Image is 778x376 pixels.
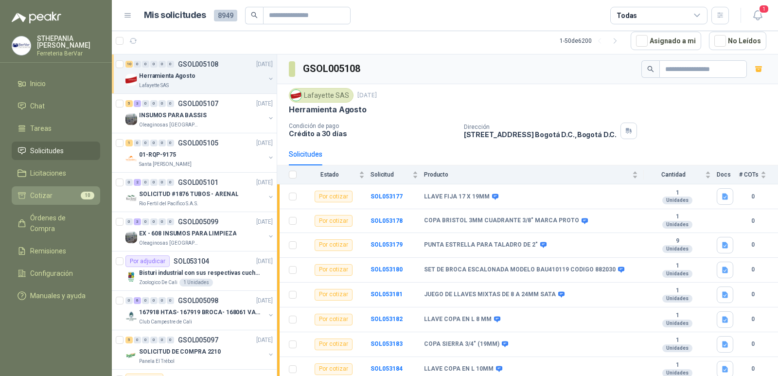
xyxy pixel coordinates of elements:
span: search [251,12,258,18]
span: Órdenes de Compra [30,213,91,234]
b: COPA BRISTOL 3MM CUADRANTE 3/8" MARCA PROTO [424,217,579,225]
div: Unidades [662,344,692,352]
a: 0 3 0 0 0 0 GSOL005099[DATE] Company LogoEX - 608 INSUMOS PARA LIMPIEZAOleaginosas [GEOGRAPHIC_DA... [125,216,275,247]
span: search [647,66,654,72]
p: [DATE] [256,296,273,305]
p: Oleaginosas [GEOGRAPHIC_DATA][PERSON_NAME] [139,239,200,247]
p: GSOL005107 [178,100,218,107]
div: 0 [150,297,158,304]
div: Unidades [662,270,692,278]
div: Por cotizar [315,363,353,375]
div: Unidades [662,197,692,204]
h3: GSOL005108 [303,61,362,76]
div: Por cotizar [315,314,353,325]
div: Todas [617,10,637,21]
div: 0 [142,337,149,343]
b: 1 [644,287,711,295]
div: Por cotizar [315,191,353,202]
div: 0 [159,100,166,107]
div: 0 [142,140,149,146]
b: SOL053178 [371,217,403,224]
p: INSUMOS PARA BASSIS [139,111,207,120]
b: 0 [739,192,766,201]
p: Rio Fertil del Pacífico S.A.S. [139,200,198,208]
span: Chat [30,101,45,111]
th: Producto [424,165,644,184]
b: SOL053182 [371,316,403,322]
p: GSOL005105 [178,140,218,146]
b: 1 [644,312,711,320]
a: 5 0 0 0 0 0 GSOL005097[DATE] Company LogoSOLICITUD DE COMPRA 2210Panela El Trébol [125,334,275,365]
th: Solicitud [371,165,424,184]
span: Manuales y ayuda [30,290,86,301]
p: [DATE] [256,60,273,69]
b: 0 [739,290,766,299]
img: Company Logo [125,153,137,164]
a: Órdenes de Compra [12,209,100,238]
span: Inicio [30,78,46,89]
b: 0 [739,240,766,250]
a: 0 2 0 0 0 0 GSOL005101[DATE] Company LogoSOLICITUD #1876 TUBOS - ARENALRio Fertil del Pacífico S.... [125,177,275,208]
b: 9 [644,237,711,245]
b: 0 [739,364,766,374]
span: Tareas [30,123,52,134]
div: Unidades [662,221,692,229]
a: Chat [12,97,100,115]
p: Herramienta Agosto [289,105,367,115]
span: Cantidad [644,171,703,178]
div: 0 [134,61,141,68]
th: Docs [717,165,739,184]
b: COPA SIERRA 3/4" (19MM) [424,340,499,348]
b: 0 [739,315,766,324]
div: 0 [150,61,158,68]
p: GSOL005108 [178,61,218,68]
p: 167918 HTAS- 167919 BROCA- 168061 VALVULA [139,308,260,317]
b: 1 [644,361,711,369]
a: Por adjudicarSOL053104[DATE] Company LogoBisturi industrial con sus respectivas cuchillas segun m... [112,251,277,291]
button: No Leídos [709,32,766,50]
div: 0 [167,179,174,186]
b: LLAVE FIJA 17 X 19MM [424,193,490,201]
div: 0 [167,297,174,304]
a: SOL053180 [371,266,403,273]
a: SOL053183 [371,340,403,347]
div: 0 [134,140,141,146]
div: Solicitudes [289,149,322,160]
span: Solicitud [371,171,410,178]
p: [DATE] [256,257,273,266]
a: Manuales y ayuda [12,286,100,305]
div: Por cotizar [315,289,353,301]
img: Company Logo [125,350,137,361]
p: [DATE] [256,99,273,108]
b: 1 [644,189,711,197]
p: [DATE] [357,91,377,100]
div: 0 [125,179,133,186]
a: Inicio [12,74,100,93]
div: 0 [167,140,174,146]
img: Company Logo [125,232,137,243]
span: 1 [759,4,769,14]
div: 0 [159,337,166,343]
a: Tareas [12,119,100,138]
a: Licitaciones [12,164,100,182]
span: Configuración [30,268,73,279]
img: Company Logo [125,74,137,86]
b: 0 [739,265,766,274]
div: 0 [159,61,166,68]
div: 0 [125,218,133,225]
div: 0 [159,179,166,186]
b: LLAVE COPA EN L 10MM [424,365,494,373]
b: LLAVE COPA EN L 8 MM [424,316,492,323]
p: Herramienta Agosto [139,72,195,81]
th: Estado [302,165,371,184]
a: 5 3 0 0 0 0 GSOL005107[DATE] Company LogoINSUMOS PARA BASSISOleaginosas [GEOGRAPHIC_DATA][PERSON_... [125,98,275,129]
button: Asignado a mi [631,32,701,50]
p: Lafayette SAS [139,82,169,90]
div: 3 [134,218,141,225]
a: SOL053184 [371,365,403,372]
div: 0 [159,140,166,146]
div: 1 - 50 de 6200 [560,33,623,49]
